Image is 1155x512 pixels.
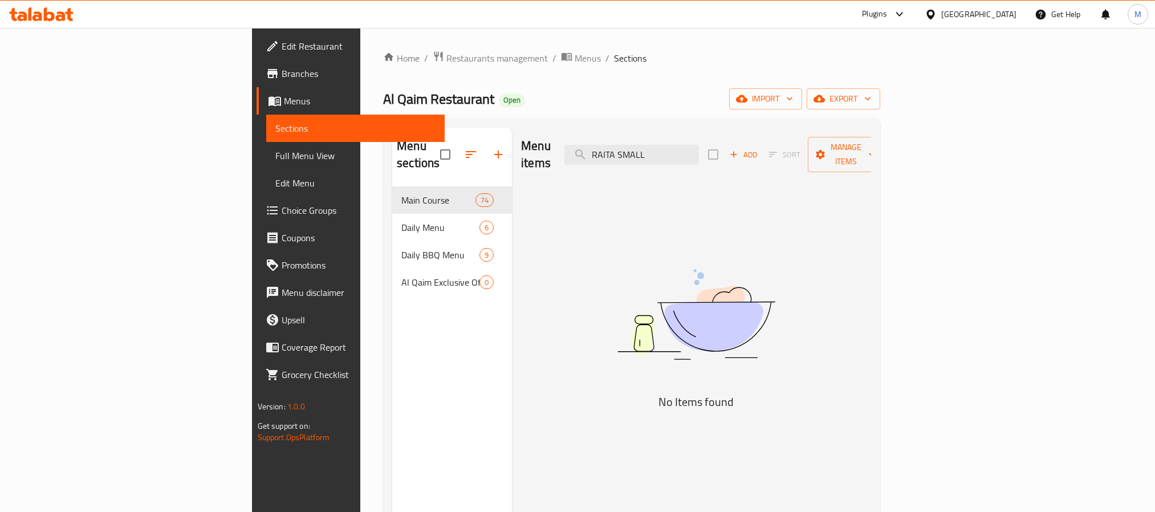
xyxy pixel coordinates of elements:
[282,39,436,53] span: Edit Restaurant
[499,94,525,107] div: Open
[728,148,759,161] span: Add
[284,94,436,108] span: Menus
[554,239,839,390] img: dish.svg
[480,277,493,288] span: 0
[561,51,601,66] a: Menus
[401,193,475,207] span: Main Course
[257,224,445,251] a: Coupons
[480,222,493,233] span: 6
[729,88,802,109] button: import
[807,88,880,109] button: export
[257,60,445,87] a: Branches
[401,221,479,234] span: Daily Menu
[476,195,493,206] span: 74
[725,146,762,164] button: Add
[282,67,436,80] span: Branches
[941,8,1016,21] div: [GEOGRAPHIC_DATA]
[275,121,436,135] span: Sections
[392,269,512,296] div: Al Qaim Exclusive Offers0
[257,334,445,361] a: Coverage Report
[816,92,871,106] span: export
[479,248,494,262] div: items
[282,340,436,354] span: Coverage Report
[392,186,512,214] div: Main Course74
[433,51,548,66] a: Restaurants management
[479,221,494,234] div: items
[282,231,436,245] span: Coupons
[275,149,436,162] span: Full Menu View
[392,182,512,300] nav: Menu sections
[282,368,436,381] span: Grocery Checklist
[282,286,436,299] span: Menu disclaimer
[499,95,525,105] span: Open
[282,204,436,217] span: Choice Groups
[564,145,699,165] input: search
[282,258,436,272] span: Promotions
[575,51,601,65] span: Menus
[479,275,494,289] div: items
[521,137,551,172] h2: Menu items
[257,251,445,279] a: Promotions
[266,142,445,169] a: Full Menu View
[258,399,286,414] span: Version:
[282,313,436,327] span: Upsell
[808,137,884,172] button: Manage items
[762,146,808,164] span: Select section first
[275,176,436,190] span: Edit Menu
[383,51,880,66] nav: breadcrumb
[392,241,512,269] div: Daily BBQ Menu9
[257,361,445,388] a: Grocery Checklist
[257,279,445,306] a: Menu disclaimer
[258,418,310,433] span: Get support on:
[480,250,493,261] span: 9
[554,393,839,411] h5: No Items found
[266,169,445,197] a: Edit Menu
[862,7,887,21] div: Plugins
[258,430,330,445] a: Support.OpsPlatform
[257,32,445,60] a: Edit Restaurant
[257,306,445,334] a: Upsell
[605,51,609,65] li: /
[257,197,445,224] a: Choice Groups
[287,399,305,414] span: 1.0.0
[401,248,479,262] span: Daily BBQ Menu
[738,92,793,106] span: import
[1134,8,1141,21] span: M
[725,146,762,164] span: Add item
[446,51,548,65] span: Restaurants management
[266,115,445,142] a: Sections
[392,214,512,241] div: Daily Menu6
[257,87,445,115] a: Menus
[614,51,646,65] span: Sections
[401,275,479,289] span: Al Qaim Exclusive Offers
[817,140,875,169] span: Manage items
[552,51,556,65] li: /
